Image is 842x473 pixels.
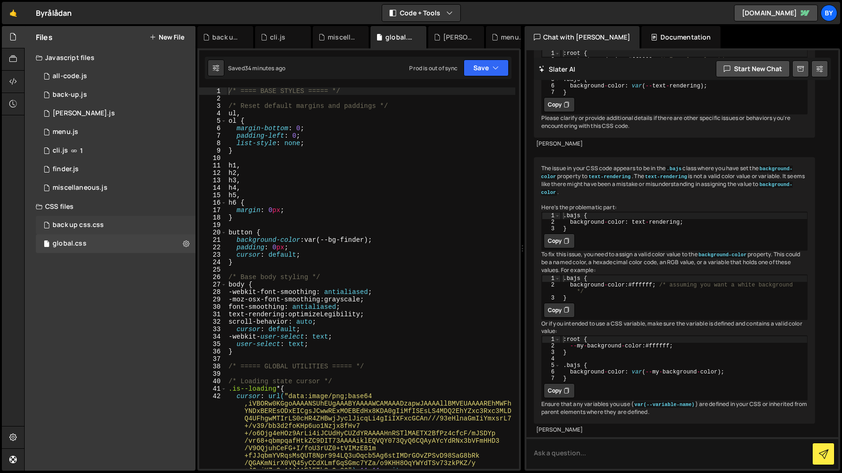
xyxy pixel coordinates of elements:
div: Prod is out of sync [409,64,458,72]
div: 10338/45558.css [36,216,195,234]
div: 10338/23371.js [36,141,195,160]
div: 10338/45238.js [36,123,195,141]
div: cli.js [53,147,68,155]
div: [PERSON_NAME].js [443,33,473,42]
div: menu.js [501,33,526,42]
div: 6 [542,369,560,375]
div: 2 [542,219,560,226]
div: 36 [199,348,227,355]
div: back up css.css [53,221,104,229]
div: [PERSON_NAME] [536,426,813,434]
button: New File [149,33,184,41]
div: miscellaneous.js [53,184,108,192]
h2: Slater AI [539,65,576,73]
div: 2 [542,57,560,63]
a: [DOMAIN_NAME] [734,5,818,21]
div: 26 [199,273,227,281]
div: 6 [542,83,560,89]
div: back up css.css [212,33,242,42]
div: 3 [542,295,560,301]
span: 1 [80,147,83,154]
div: 8 [199,140,227,147]
div: 19 [199,221,227,229]
div: CSS files [25,197,195,216]
div: 28 [199,288,227,296]
div: 1 [542,213,560,219]
div: miscellaneous.js [328,33,357,42]
button: Copy [544,97,575,112]
div: 34 [199,333,227,340]
div: 1 [542,336,560,343]
div: 38 [199,363,227,370]
div: 2 [542,343,560,349]
div: 15 [199,192,227,199]
div: The issue in your CSS code appears to be in the class where you have set the property to . The is... [534,157,815,423]
button: Code + Tools [382,5,460,21]
div: 5 [542,362,560,369]
div: 16 [199,199,227,207]
div: 10338/35579.js [36,67,195,86]
div: 23 [199,251,227,259]
div: 24 [199,259,227,266]
h2: Files [36,32,53,42]
button: Save [464,60,509,76]
div: 7 [542,375,560,382]
div: 20 [199,229,227,236]
div: 34 minutes ago [245,64,285,72]
div: global.css [385,33,415,42]
code: background-color [541,166,793,180]
div: 41 [199,385,227,393]
div: Chat with [PERSON_NAME] [525,26,640,48]
button: Copy [544,383,575,398]
div: 32 [199,318,227,326]
div: 35 [199,340,227,348]
div: 39 [199,370,227,378]
div: 13 [199,177,227,184]
div: [PERSON_NAME] [536,140,813,148]
div: 30 [199,303,227,311]
div: cli.js [270,33,285,42]
div: 31 [199,311,227,318]
div: 1 [542,50,560,57]
div: 18 [199,214,227,221]
div: 7 [542,89,560,96]
div: Byrålådan [36,7,72,19]
div: Documentation [641,26,720,48]
div: 29 [199,296,227,303]
div: 27 [199,281,227,288]
div: 5 [199,117,227,125]
div: menu.js [53,128,78,136]
code: var(--variable-name) [633,401,695,408]
button: Copy [544,303,575,318]
div: 1 [542,275,560,282]
div: back-up.js [53,91,87,99]
div: Saved [228,64,285,72]
div: 4 [542,356,560,362]
div: 10338/24973.js [36,160,195,179]
div: global.css [53,240,87,248]
div: 40 [199,378,227,385]
div: 3 [199,102,227,110]
a: 🤙 [2,2,25,24]
div: 2 [542,282,560,295]
div: 1 [199,87,227,95]
div: 10 [199,154,227,162]
div: all-code.js [53,72,87,80]
div: 10338/45273.js [36,104,195,123]
a: By [821,5,837,21]
div: 10338/24192.css [36,234,195,253]
code: .bajs [666,166,682,172]
div: 3 [542,226,560,232]
div: 37 [199,355,227,363]
div: 2 [199,95,227,102]
button: Start new chat [716,60,790,77]
div: Javascript files [25,48,195,67]
div: 33 [199,326,227,333]
div: 11 [199,162,227,169]
div: finder.js [53,165,79,173]
div: 10338/45237.js [36,179,195,197]
div: 21 [199,236,227,244]
div: [PERSON_NAME].js [53,109,115,118]
code: background-color [698,252,748,258]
